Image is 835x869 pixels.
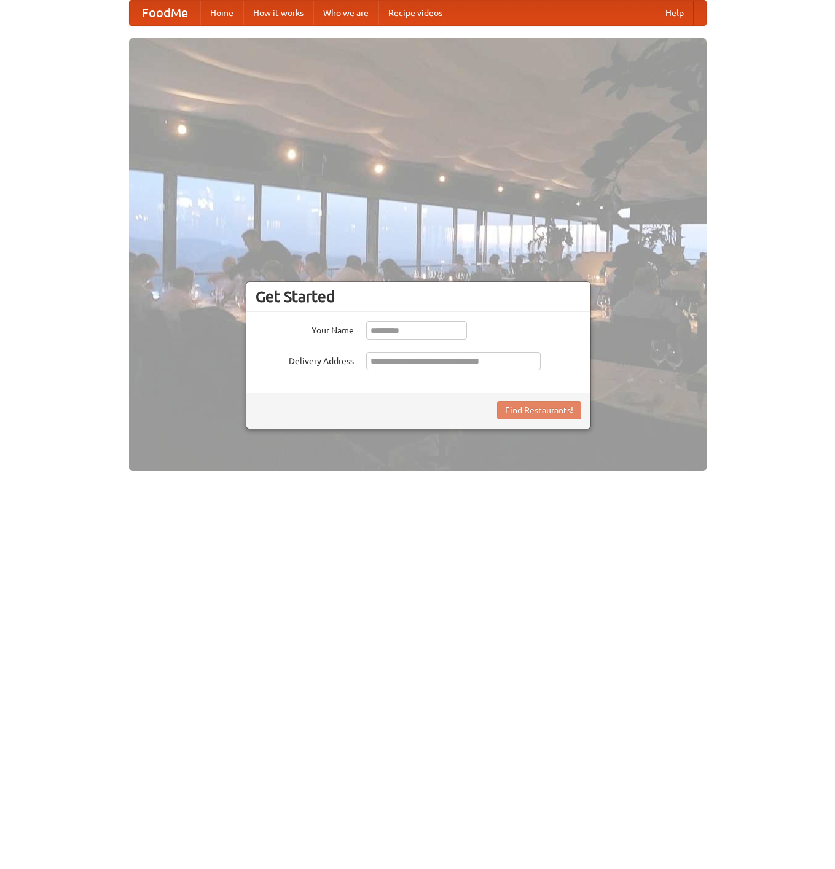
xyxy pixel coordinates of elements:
[256,287,581,306] h3: Get Started
[256,321,354,337] label: Your Name
[313,1,378,25] a: Who we are
[256,352,354,367] label: Delivery Address
[243,1,313,25] a: How it works
[378,1,452,25] a: Recipe videos
[497,401,581,419] button: Find Restaurants!
[130,1,200,25] a: FoodMe
[200,1,243,25] a: Home
[656,1,694,25] a: Help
